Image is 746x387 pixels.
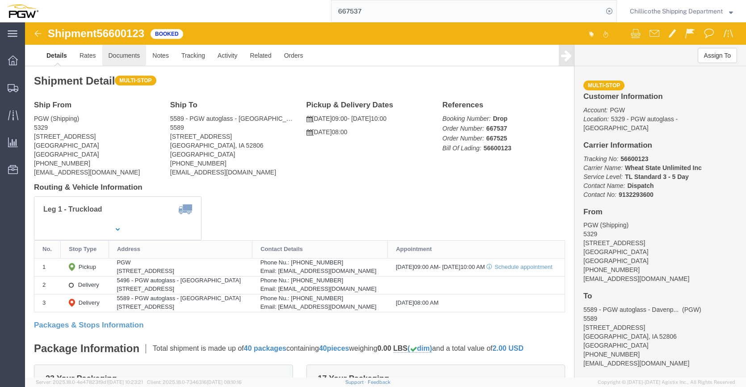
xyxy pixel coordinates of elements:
span: Server: 2025.18.0-4e47823f9d1 [36,379,143,385]
img: logo [6,4,38,18]
button: Chillicothe Shipping Department [629,6,733,17]
span: Copyright © [DATE]-[DATE] Agistix Inc., All Rights Reserved [598,378,735,386]
a: Support [345,379,368,385]
input: Search for shipment number, reference number [331,0,603,22]
span: [DATE] 08:10:16 [207,379,242,385]
a: Feedback [368,379,390,385]
span: Chillicothe Shipping Department [630,6,723,16]
iframe: FS Legacy Container [25,22,746,378]
span: Client: 2025.18.0-7346316 [147,379,242,385]
span: [DATE] 10:23:21 [108,379,143,385]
